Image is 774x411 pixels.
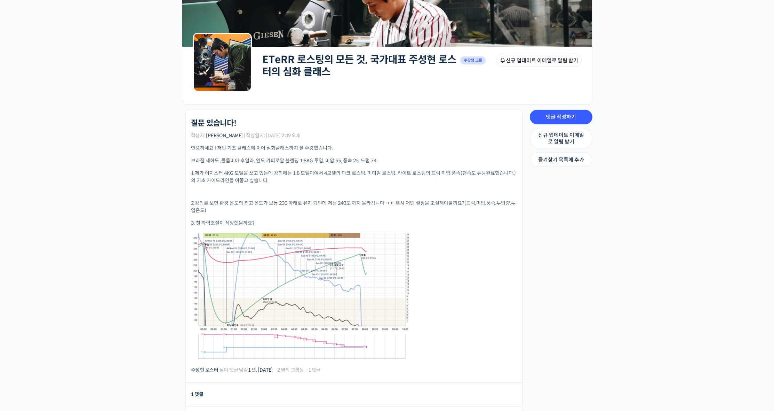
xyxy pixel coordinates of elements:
span: 설정 [107,231,116,237]
a: 홈 [2,221,46,238]
a: 신규 업데이트 이메일로 알림 받기 [530,128,592,149]
a: 즐겨찾기 목록에 추가 [530,153,592,167]
span: 작성자: | 작성일시: [DATE] 2:39 오후 [191,133,301,138]
span: 1 댓글 [308,367,321,372]
p: 안녕하세요 ! 저번 기초 클래스에 이어 심화클래스까지 잘 수강했습니다. [191,145,517,152]
p: 1.제가 이지스터 4KG 모델을 쓰고 있는데 강의에는 1.8 모델이여서 4모델의 다크 로스팅, 미디엄 로스팅, 라이트 로스팅의 드럼 미압 풍속(팬속도 튜닝완료했습니다.)의 기... [191,170,517,184]
span: 홈 [22,231,26,237]
a: 대화 [46,221,90,238]
span: 대화 [64,232,72,237]
a: 1 년, [DATE] [248,367,273,373]
a: [PERSON_NAME] [206,132,243,139]
img: Group logo of ETeRR 로스팅의 모든 것, 국가대표 주성현 로스터의 심화 클래스 [193,33,252,92]
a: ETeRR 로스팅의 모든 것, 국가대표 주성현 로스터의 심화 클래스 [262,53,456,78]
span: 님이 댓글 남김 [191,367,273,372]
p: 2.강의를 보면 환경 온도의 최고 온도가 보통 230 아래로 유지 되던데 저는 240도 까지 올라갑니다 ㅠㅠ 혹시 어떤 설정을 조절해야할까요?(드럼,미압,풍속,투입량,투입온도) [191,200,517,214]
span: 2 명의 그룹원 [277,367,304,372]
a: 댓글 작성하기 [530,110,592,124]
p: 3. 첫 화력조절이 적당했을까요? [191,219,517,227]
div: 1 댓글 [191,390,204,399]
span: · [305,367,308,373]
button: 신규 업데이트 이메일로 알림 받기 [496,54,582,67]
span: 수강생 그룹 [460,56,486,64]
p: 브라질 세하도 ,콜롬비아 후일라, 인도 카피로얄 블렌딩 1.8KG 투입, 미압 55, 풍속 25, 드럼 74 [191,157,517,164]
h1: 질문 있습니다! [191,119,237,128]
a: 주성현 로스터 [191,367,218,373]
a: 설정 [90,221,134,238]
